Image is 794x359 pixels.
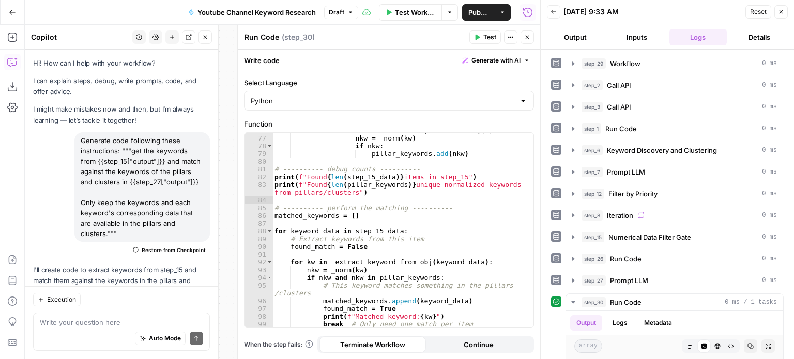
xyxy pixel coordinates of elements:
[762,189,777,198] span: 0 ms
[282,32,315,42] span: ( step_30 )
[267,142,272,150] span: Toggle code folding, rows 78 through 79
[762,59,777,68] span: 0 ms
[762,232,777,242] span: 0 ms
[245,158,273,165] div: 80
[33,75,210,97] p: I can explain steps, debug, write prompts, code, and offer advice.
[582,102,603,112] span: step_3
[244,77,534,88] label: Select Language
[638,315,678,331] button: Metadata
[182,4,322,21] button: Youtube Channel Keyword Research
[582,145,603,155] span: step_6
[33,104,210,126] p: I might make mistakes now and then, but I’m always learning — let’s tackle it together!
[329,8,344,17] span: Draft
[566,294,783,310] button: 0 ms / 1 tasks
[245,165,273,173] div: 81
[750,7,767,17] span: Reset
[605,123,637,134] span: Run Code
[582,167,603,177] span: step_7
[610,297,642,307] span: Run Code
[149,334,181,343] span: Auto Mode
[669,29,727,45] button: Logs
[607,145,717,155] span: Keyword Discovery and Clustering
[582,189,604,199] span: step_12
[566,77,783,93] button: 0 ms
[566,55,783,72] button: 0 ms
[607,102,631,112] span: Call API
[762,124,777,133] span: 0 ms
[324,6,358,19] button: Draft
[762,102,777,112] span: 0 ms
[245,243,273,251] div: 90
[547,29,604,45] button: Output
[582,232,604,242] span: step_15
[245,297,273,305] div: 96
[245,212,273,220] div: 86
[244,119,534,129] label: Function
[608,29,666,45] button: Inputs
[129,244,210,256] button: Restore from Checkpoint
[608,232,691,242] span: Numerical Data Filter Gate
[582,275,606,286] span: step_27
[267,258,272,266] span: Toggle code folding, rows 92 through 99
[582,210,603,221] span: step_8
[197,7,316,18] span: Youtube Channel Keyword Research
[245,32,279,42] textarea: Run Code
[582,123,601,134] span: step_1
[135,332,186,345] button: Auto Mode
[245,313,273,320] div: 98
[426,336,532,353] button: Continue
[267,227,272,235] span: Toggle code folding, rows 88 through 107
[610,275,648,286] span: Prompt LLM
[31,32,129,42] div: Copilot
[762,146,777,155] span: 0 ms
[458,54,534,67] button: Generate with AI
[582,297,606,307] span: step_30
[582,58,606,69] span: step_29
[762,167,777,177] span: 0 ms
[483,33,496,42] span: Test
[582,80,603,90] span: step_2
[566,120,783,137] button: 0 ms
[731,29,788,45] button: Details
[238,50,540,71] div: Write code
[245,266,273,274] div: 93
[245,220,273,227] div: 87
[245,305,273,313] div: 97
[762,211,777,220] span: 0 ms
[566,207,783,224] button: 0 ms
[471,56,521,65] span: Generate with AI
[245,173,273,181] div: 82
[33,293,81,306] button: Execution
[244,340,313,349] a: When the step fails:
[245,181,273,196] div: 83
[468,7,487,18] span: Publish
[245,196,273,204] div: 84
[33,58,210,69] p: Hi! How can I help with your workflow?
[245,258,273,266] div: 92
[566,99,783,115] button: 0 ms
[607,210,633,221] span: Iteration
[245,282,273,297] div: 95
[608,189,658,199] span: Filter by Priority
[574,339,602,353] span: array
[762,81,777,90] span: 0 ms
[464,339,494,350] span: Continue
[47,295,76,304] span: Execution
[607,167,645,177] span: Prompt LLM
[607,80,631,90] span: Call API
[245,235,273,243] div: 89
[725,298,777,307] span: 0 ms / 1 tasks
[379,4,441,21] button: Test Workflow
[245,142,273,150] div: 78
[245,134,273,142] div: 77
[245,251,273,258] div: 91
[245,227,273,235] div: 88
[762,276,777,285] span: 0 ms
[245,150,273,158] div: 79
[142,246,206,254] span: Restore from Checkpoint
[570,315,602,331] button: Output
[606,315,634,331] button: Logs
[566,272,783,289] button: 0 ms
[566,164,783,180] button: 0 ms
